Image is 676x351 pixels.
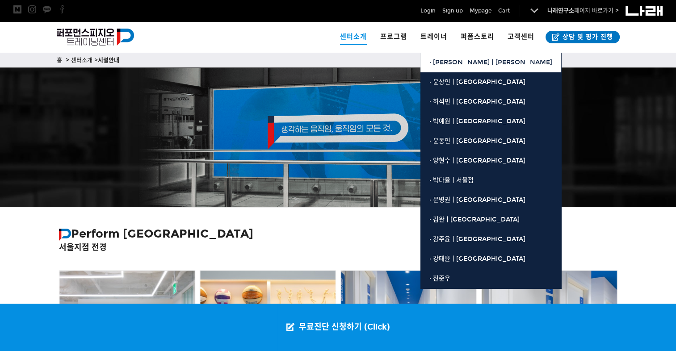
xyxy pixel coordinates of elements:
a: · 전준우 [420,269,561,288]
a: · 허석민ㅣ[GEOGRAPHIC_DATA] [420,92,561,112]
a: 센터소개 [333,21,374,53]
a: Login [420,6,436,15]
a: 나래연구소페이지 바로가기 > [547,7,619,14]
span: 센터소개 [340,28,367,45]
span: · 김완ㅣ[GEOGRAPHIC_DATA] [429,216,520,223]
strong: 나래연구소 [547,7,574,14]
span: 상담 및 평가 진행 [560,33,613,42]
strong: Perform [GEOGRAPHIC_DATA] [59,226,253,241]
a: 퍼폼스토리 [454,21,501,53]
a: · 박예원ㅣ[GEOGRAPHIC_DATA] [420,112,561,131]
a: · 문병권ㅣ[GEOGRAPHIC_DATA] [420,190,561,210]
span: · 양현수ㅣ[GEOGRAPHIC_DATA] [429,157,525,164]
a: Sign up [442,6,463,15]
a: 고객센터 [501,21,541,53]
span: · 전준우 [429,275,450,282]
a: · 강주윤ㅣ[GEOGRAPHIC_DATA] [420,230,561,249]
a: · 강태윤ㅣ[GEOGRAPHIC_DATA] [420,249,561,269]
a: Mypage [470,6,491,15]
span: · 허석민ㅣ[GEOGRAPHIC_DATA] [429,98,525,105]
img: 퍼포먼스피지오 심볼 로고 [59,229,71,241]
span: 프로그램 [380,33,407,41]
span: · [PERSON_NAME]ㅣ[PERSON_NAME] [429,58,552,66]
a: · [PERSON_NAME]ㅣ[PERSON_NAME] [420,53,561,72]
a: · 윤동인ㅣ[GEOGRAPHIC_DATA] [420,131,561,151]
a: 트레이너 [414,21,454,53]
strong: 시설안내 [98,57,119,64]
a: 상담 및 평가 진행 [546,31,620,43]
a: · 김완ㅣ[GEOGRAPHIC_DATA] [420,210,561,230]
span: 퍼폼스토리 [461,33,494,41]
span: · 강태윤ㅣ[GEOGRAPHIC_DATA] [429,255,525,263]
p: 홈 > 센터소개 > [57,55,620,65]
a: · 양현수ㅣ[GEOGRAPHIC_DATA] [420,151,561,171]
span: 고객센터 [508,33,534,41]
span: 트레이너 [420,33,447,41]
span: · 윤동인ㅣ[GEOGRAPHIC_DATA] [429,137,525,145]
a: 프로그램 [374,21,414,53]
a: Cart [498,6,510,15]
a: 무료진단 신청하기 (Click) [277,304,399,351]
span: · 박다율ㅣ서울점 [429,176,474,184]
span: · 문병권ㅣ[GEOGRAPHIC_DATA] [429,196,525,204]
strong: 서울지점 전경 [59,242,107,252]
span: · 강주윤ㅣ[GEOGRAPHIC_DATA] [429,235,525,243]
a: · 박다율ㅣ서울점 [420,171,561,190]
span: · 박예원ㅣ[GEOGRAPHIC_DATA] [429,117,525,125]
span: · 윤상인ㅣ[GEOGRAPHIC_DATA] [429,78,525,86]
a: · 윤상인ㅣ[GEOGRAPHIC_DATA] [420,72,561,92]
